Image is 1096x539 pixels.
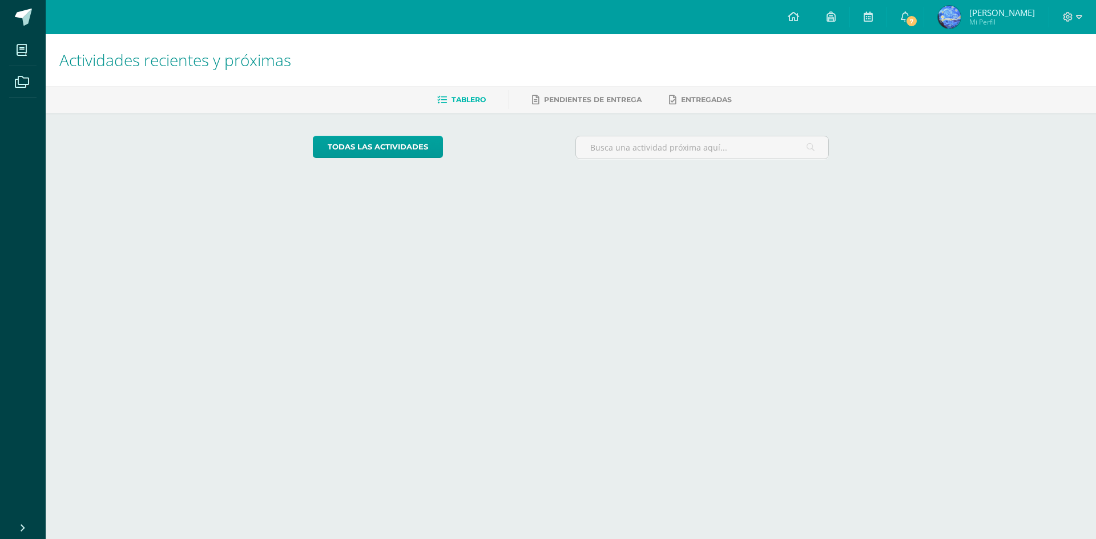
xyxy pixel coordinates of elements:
[969,17,1035,27] span: Mi Perfil
[532,91,642,109] a: Pendientes de entrega
[313,136,443,158] a: todas las Actividades
[669,91,732,109] a: Entregadas
[452,95,486,104] span: Tablero
[59,49,291,71] span: Actividades recientes y próximas
[905,15,918,27] span: 7
[938,6,961,29] img: 499db3e0ff4673b17387711684ae4e5c.png
[544,95,642,104] span: Pendientes de entrega
[437,91,486,109] a: Tablero
[969,7,1035,18] span: [PERSON_NAME]
[576,136,829,159] input: Busca una actividad próxima aquí...
[681,95,732,104] span: Entregadas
